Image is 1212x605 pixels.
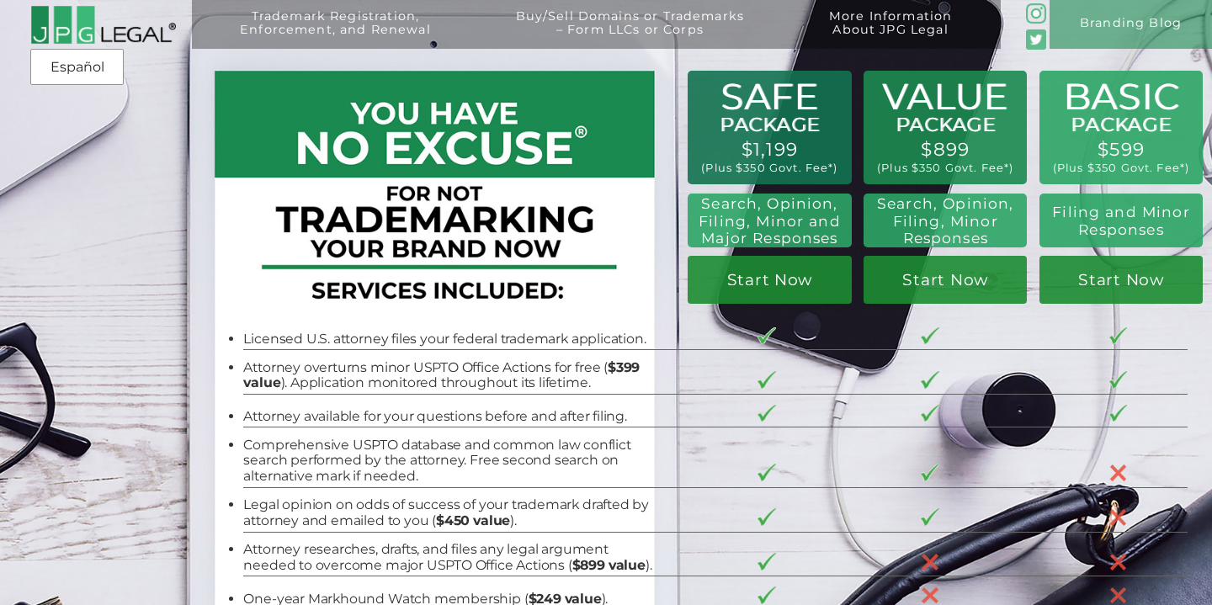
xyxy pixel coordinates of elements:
img: checkmark-border-3.png [757,553,776,571]
img: checkmark-border-3.png [921,508,939,526]
img: checkmark-border-3.png [757,464,776,481]
b: $399 value [243,359,640,391]
img: 2016-logo-black-letters-3-r.png [30,5,176,45]
li: Legal opinion on odds of success of your trademark drafted by attorney and emailed to you ( ). [243,497,651,528]
img: checkmark-border-3.png [1109,371,1128,389]
h2: Search, Opinion, Filing, Minor and Major Responses [695,195,844,246]
b: $899 value [572,557,646,573]
a: Start Now [864,256,1027,304]
img: X-30-3.png [1109,464,1128,482]
li: Attorney overturns minor USPTO Office Actions for free ( ). Application monitored throughout its ... [243,360,651,391]
img: X-30-3.png [921,553,939,571]
img: checkmark-border-3.png [757,327,776,345]
a: Buy/Sell Domains or Trademarks– Form LLCs or Corps [479,10,780,59]
li: Comprehensive USPTO database and common law conflict search performed by the attorney. Free secon... [243,438,651,485]
img: checkmark-border-3.png [921,371,939,389]
li: Attorney researches, drafts, and files any legal argument needed to overcome major USPTO Office A... [243,542,651,573]
a: More InformationAbout JPG Legal [793,10,989,59]
a: Español [35,52,119,82]
h2: Filing and Minor Responses [1049,204,1193,237]
img: checkmark-border-3.png [921,405,939,422]
img: checkmark-border-3.png [757,405,776,422]
h2: Search, Opinion, Filing, Minor Responses [874,195,1018,246]
img: Twitter_Social_Icon_Rounded_Square_Color-mid-green3-90.png [1026,29,1046,50]
a: Start Now [1039,256,1203,304]
img: X-30-3.png [1109,553,1128,571]
img: checkmark-border-3.png [921,464,939,481]
img: checkmark-border-3.png [757,508,776,526]
img: glyph-logo_May2016-green3-90.png [1026,3,1046,24]
b: $450 value [436,512,510,528]
img: checkmark-border-3.png [921,327,939,345]
img: X-30-3.png [1109,586,1128,605]
img: checkmark-border-3.png [757,371,776,389]
img: checkmark-border-3.png [1109,405,1128,422]
li: Attorney available for your questions before and after filing. [243,409,651,425]
a: Trademark Registration,Enforcement, and Renewal [204,10,467,59]
a: Start Now [688,256,851,304]
li: Licensed U.S. attorney files your federal trademark application. [243,332,651,348]
img: checkmark-border-3.png [1109,327,1128,345]
img: X-30-3.png [1109,508,1128,527]
img: checkmark-border-3.png [757,586,776,604]
img: X-30-3.png [921,586,939,605]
